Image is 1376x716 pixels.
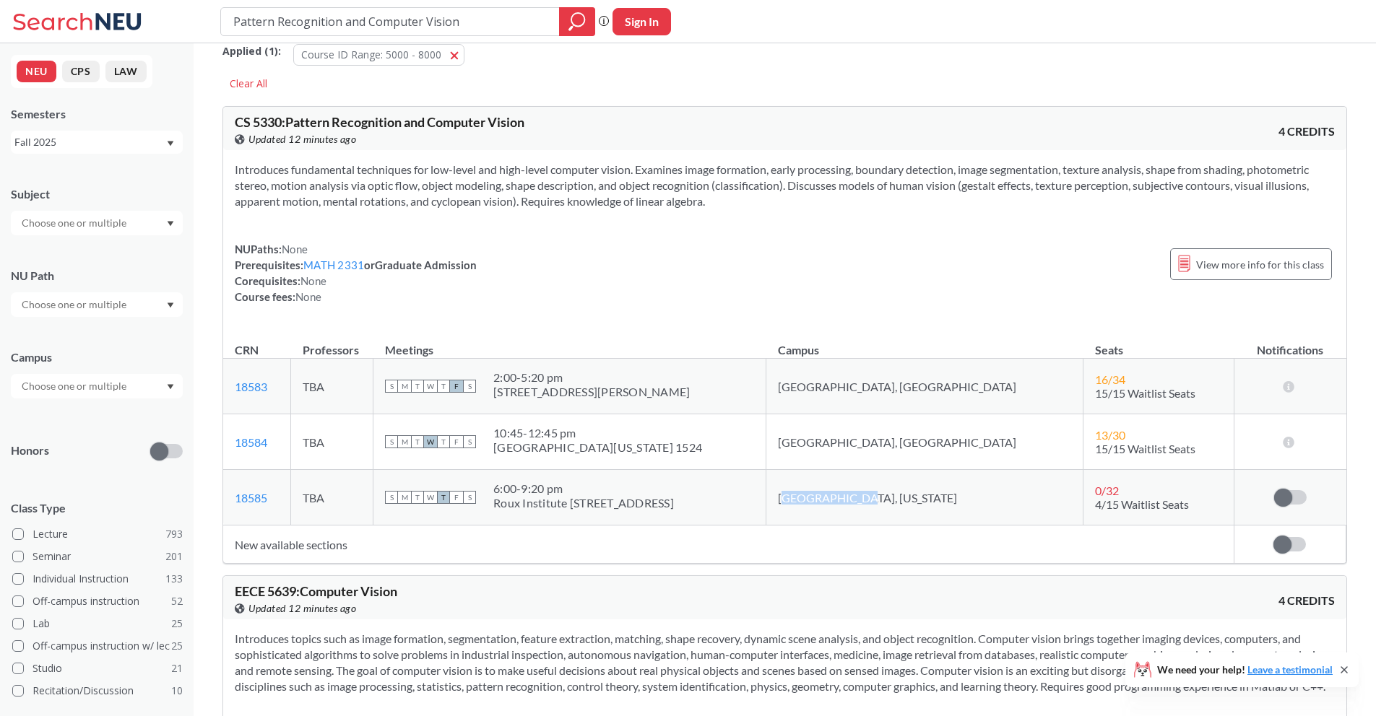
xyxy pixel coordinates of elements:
[17,61,56,82] button: NEU
[437,380,450,393] span: T
[411,380,424,393] span: T
[222,43,281,59] span: Applied ( 1 ):
[1095,442,1195,455] span: 15/15 Waitlist Seats
[11,211,183,235] div: Dropdown arrow
[14,296,136,313] input: Choose one or multiple
[12,547,183,566] label: Seminar
[12,525,183,543] label: Lecture
[12,637,183,655] label: Off-campus instruction w/ lec
[12,592,183,611] label: Off-campus instruction
[248,601,356,616] span: Updated 12 minutes ago
[105,61,147,82] button: LAW
[171,616,183,632] span: 25
[493,370,690,385] div: 2:00 - 5:20 pm
[14,214,136,232] input: Choose one or multiple
[301,48,441,61] span: Course ID Range: 5000 - 8000
[223,525,1234,564] td: New available sections
[222,73,274,95] div: Clear All
[766,359,1083,414] td: [GEOGRAPHIC_DATA], [GEOGRAPHIC_DATA]
[295,290,321,303] span: None
[385,380,398,393] span: S
[300,274,326,287] span: None
[167,141,174,147] svg: Dropdown arrow
[12,569,183,588] label: Individual Instruction
[235,380,267,393] a: 18583
[235,491,267,505] a: 18585
[235,114,524,130] span: CS 5330 : Pattern Recognition and Computer Vision
[11,292,183,317] div: Dropdown arrow
[766,328,1083,359] th: Campus
[1095,428,1125,442] span: 13 / 30
[14,377,136,395] input: Choose one or multiple
[1095,484,1119,497] span: 0 / 32
[463,380,476,393] span: S
[11,268,183,284] div: NU Path
[373,328,766,359] th: Meetings
[11,186,183,202] div: Subject
[568,12,586,32] svg: magnifying glass
[411,435,424,448] span: T
[167,302,174,308] svg: Dropdown arrow
[613,8,671,35] button: Sign In
[1196,256,1324,274] span: View more info for this class
[398,380,411,393] span: M
[766,470,1083,525] td: [GEOGRAPHIC_DATA], [US_STATE]
[11,500,183,516] span: Class Type
[11,349,183,365] div: Campus
[1095,386,1195,400] span: 15/15 Waitlist Seats
[165,549,183,564] span: 201
[766,414,1083,470] td: [GEOGRAPHIC_DATA], [GEOGRAPHIC_DATA]
[235,241,477,305] div: NUPaths: Prerequisites: or Graduate Admission Corequisites: Course fees:
[291,414,373,470] td: TBA
[1083,328,1234,359] th: Seats
[1247,663,1333,676] a: Leave a testimonial
[165,526,183,542] span: 793
[1095,497,1189,511] span: 4/15 Waitlist Seats
[424,380,437,393] span: W
[493,481,674,496] div: 6:00 - 9:20 pm
[171,683,183,699] span: 10
[167,221,174,227] svg: Dropdown arrow
[291,470,373,525] td: TBA
[167,384,174,390] svg: Dropdown arrow
[1095,372,1125,386] span: 16 / 34
[235,631,1335,694] section: Introduces topics such as image formation, segmentation, feature extraction, matching, shape reco...
[235,435,267,449] a: 18584
[12,614,183,633] label: Lab
[232,9,549,34] input: Class, professor, course number, "phrase"
[493,426,702,440] div: 10:45 - 12:45 pm
[171,593,183,609] span: 52
[463,435,476,448] span: S
[165,571,183,587] span: 133
[12,659,183,678] label: Studio
[12,681,183,700] label: Recitation/Discussion
[450,435,463,448] span: F
[11,374,183,398] div: Dropdown arrow
[450,491,463,504] span: F
[11,442,49,459] p: Honors
[1278,123,1335,139] span: 4 CREDITS
[1278,593,1335,608] span: 4 CREDITS
[463,491,476,504] span: S
[291,328,373,359] th: Professors
[1157,665,1333,675] span: We need your help!
[171,638,183,654] span: 25
[493,440,702,455] div: [GEOGRAPHIC_DATA][US_STATE] 1524
[235,342,259,358] div: CRN
[437,491,450,504] span: T
[493,385,690,399] div: [STREET_ADDRESS][PERSON_NAME]
[398,491,411,504] span: M
[14,134,165,150] div: Fall 2025
[293,44,464,66] button: Course ID Range: 5000 - 8000
[303,258,364,271] a: MATH 2331
[1234,328,1346,359] th: Notifications
[559,7,595,36] div: magnifying glass
[424,435,437,448] span: W
[411,491,424,504] span: T
[282,243,308,256] span: None
[235,583,397,599] span: EECE 5639 : Computer Vision
[11,131,183,154] div: Fall 2025Dropdown arrow
[398,435,411,448] span: M
[385,435,398,448] span: S
[437,435,450,448] span: T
